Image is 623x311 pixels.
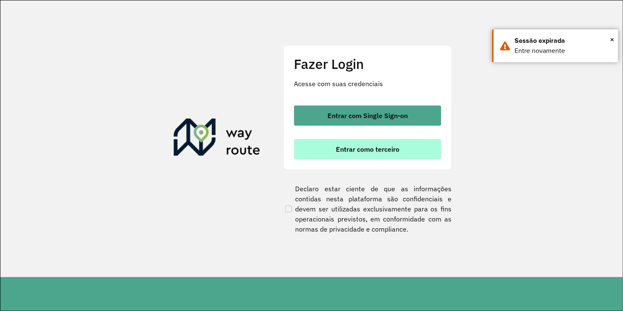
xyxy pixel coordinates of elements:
span: Entrar com Single Sign-on [327,112,408,119]
div: Entre novamente [515,46,612,56]
span: × [610,33,614,46]
div: Sessão expirada [515,36,612,46]
button: Close [610,33,614,46]
button: button [294,105,441,126]
button: button [294,139,441,159]
label: Declaro estar ciente de que as informações contidas nesta plataforma são confidenciais e devem se... [283,184,451,234]
h2: Fazer Login [294,56,441,72]
span: Entrar como terceiro [336,146,399,153]
img: Roteirizador AmbevTech [174,119,260,159]
p: Acesse com suas credenciais [294,79,441,89]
